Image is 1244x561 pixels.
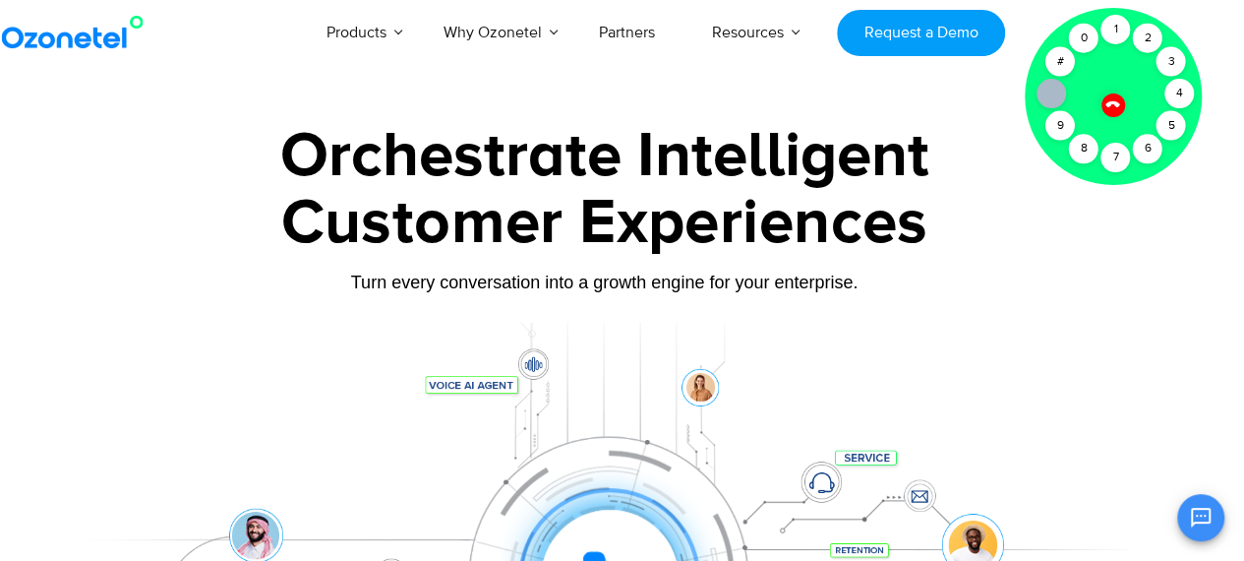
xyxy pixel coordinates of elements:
[59,176,1151,271] div: Customer Experiences
[1133,134,1162,163] div: 6
[1133,24,1162,53] div: 2
[1156,47,1186,77] div: 3
[1069,134,1098,163] div: 8
[1100,15,1130,44] div: 1
[1100,143,1130,172] div: 7
[1045,111,1075,141] div: 9
[1156,111,1186,141] div: 5
[59,272,1151,293] div: Turn every conversation into a growth engine for your enterprise.
[1164,79,1194,108] div: 4
[1177,494,1224,541] button: Open chat
[837,10,1005,56] a: Request a Demo
[1045,47,1075,77] div: #
[1069,24,1098,53] div: 0
[59,125,1151,188] div: Orchestrate Intelligent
